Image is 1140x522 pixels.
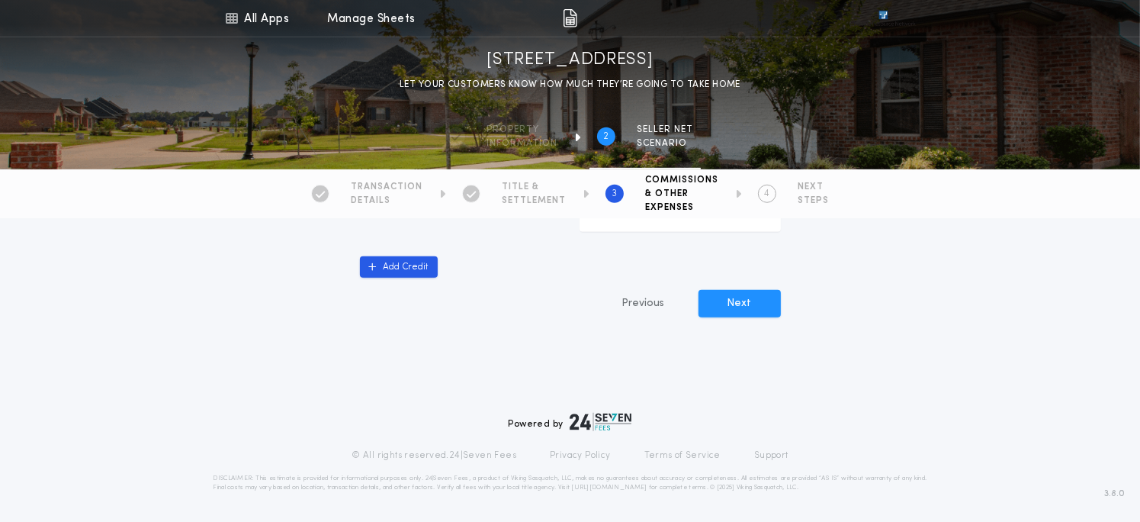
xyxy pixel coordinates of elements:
[612,188,618,200] h2: 3
[360,256,438,278] button: Add Credit
[604,130,609,143] h2: 2
[563,9,577,27] img: img
[571,485,647,491] a: [URL][DOMAIN_NAME]
[645,201,718,214] span: EXPENSES
[214,474,927,492] p: DISCLAIMER: This estimate is provided for informational purposes only. 24|Seven Fees, a product o...
[851,11,915,26] img: vs-icon
[754,449,788,462] a: Support
[645,188,718,200] span: & OTHER
[798,181,829,193] span: NEXT
[798,195,829,207] span: STEPS
[502,181,566,193] span: TITLE &
[509,413,632,431] div: Powered by
[487,137,557,150] span: information
[592,290,695,317] button: Previous
[487,48,653,72] h1: [STREET_ADDRESS]
[1104,487,1125,501] span: 3.8.0
[351,195,422,207] span: DETAILS
[645,174,718,186] span: COMMISSIONS
[637,124,693,136] span: SELLER NET
[502,195,566,207] span: SETTLEMENT
[550,449,611,462] a: Privacy Policy
[698,290,781,317] button: Next
[644,449,721,462] a: Terms of Service
[637,137,693,150] span: SCENARIO
[352,449,516,462] p: © All rights reserved. 24|Seven Fees
[487,124,557,136] span: Property
[765,188,770,200] h2: 4
[400,77,740,92] p: LET YOUR CUSTOMERS KNOW HOW MUCH THEY’RE GOING TO TAKE HOME
[570,413,632,431] img: logo
[351,181,422,193] span: TRANSACTION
